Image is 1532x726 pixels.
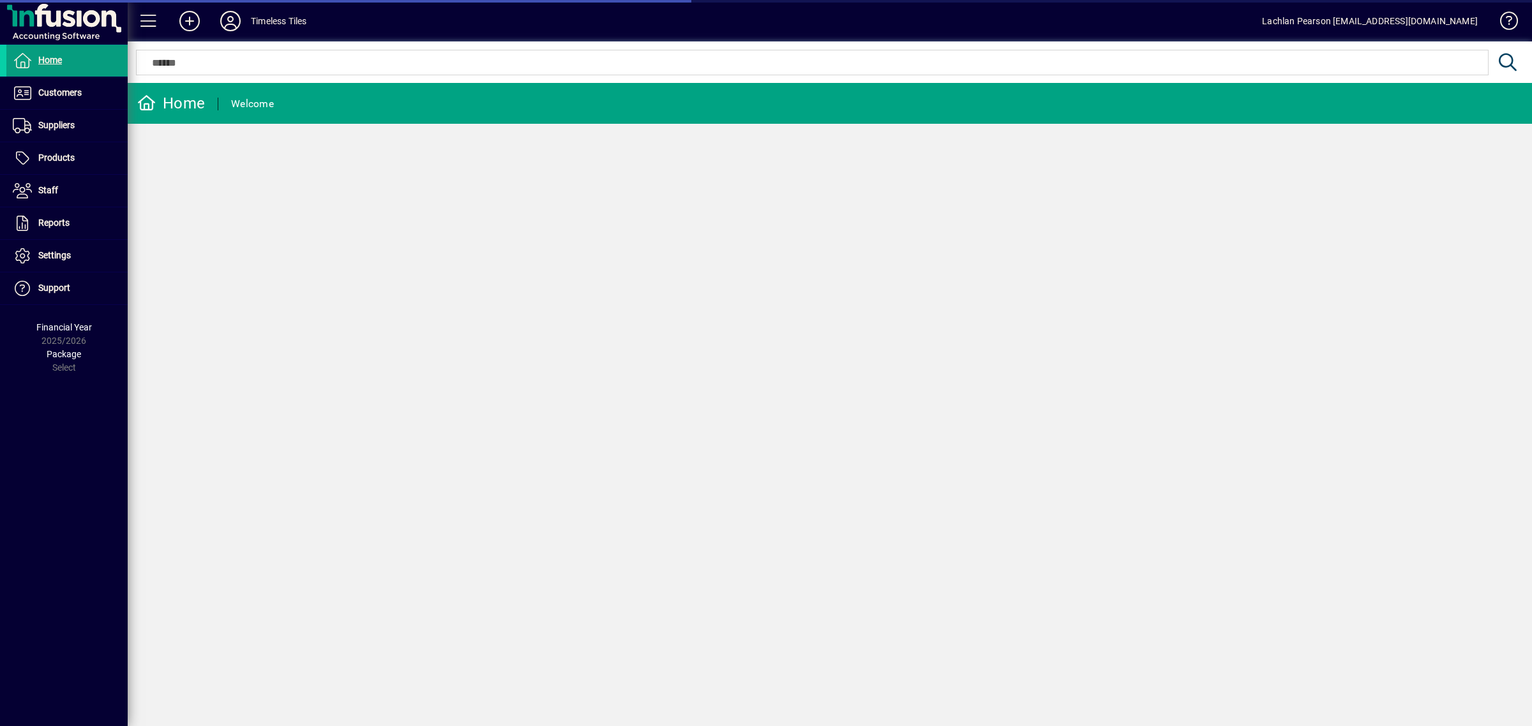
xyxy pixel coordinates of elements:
[47,349,81,359] span: Package
[38,87,82,98] span: Customers
[38,283,70,293] span: Support
[251,11,306,31] div: Timeless Tiles
[38,120,75,130] span: Suppliers
[210,10,251,33] button: Profile
[6,175,128,207] a: Staff
[6,142,128,174] a: Products
[6,240,128,272] a: Settings
[1262,11,1478,31] div: Lachlan Pearson [EMAIL_ADDRESS][DOMAIN_NAME]
[1491,3,1516,44] a: Knowledge Base
[38,185,58,195] span: Staff
[137,93,205,114] div: Home
[36,322,92,332] span: Financial Year
[169,10,210,33] button: Add
[38,250,71,260] span: Settings
[231,94,274,114] div: Welcome
[38,152,75,163] span: Products
[38,218,70,228] span: Reports
[6,272,128,304] a: Support
[6,110,128,142] a: Suppliers
[6,77,128,109] a: Customers
[6,207,128,239] a: Reports
[38,55,62,65] span: Home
